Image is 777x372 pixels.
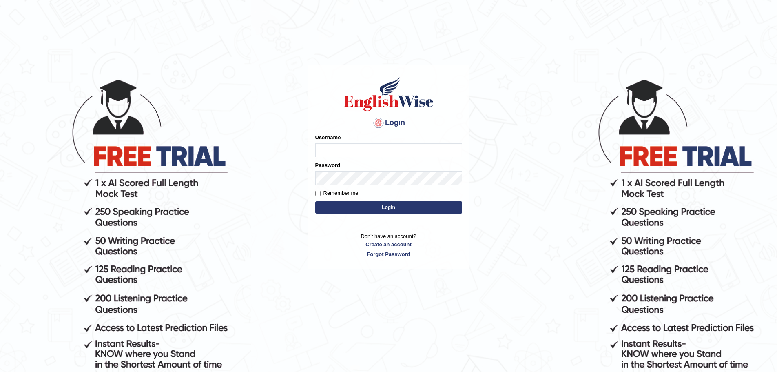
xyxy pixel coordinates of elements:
label: Remember me [315,189,359,197]
img: Logo of English Wise sign in for intelligent practice with AI [342,76,435,112]
button: Login [315,201,462,214]
label: Username [315,134,341,141]
a: Create an account [315,241,462,248]
input: Remember me [315,191,321,196]
h4: Login [315,116,462,129]
label: Password [315,161,340,169]
p: Don't have an account? [315,232,462,258]
a: Forgot Password [315,250,462,258]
